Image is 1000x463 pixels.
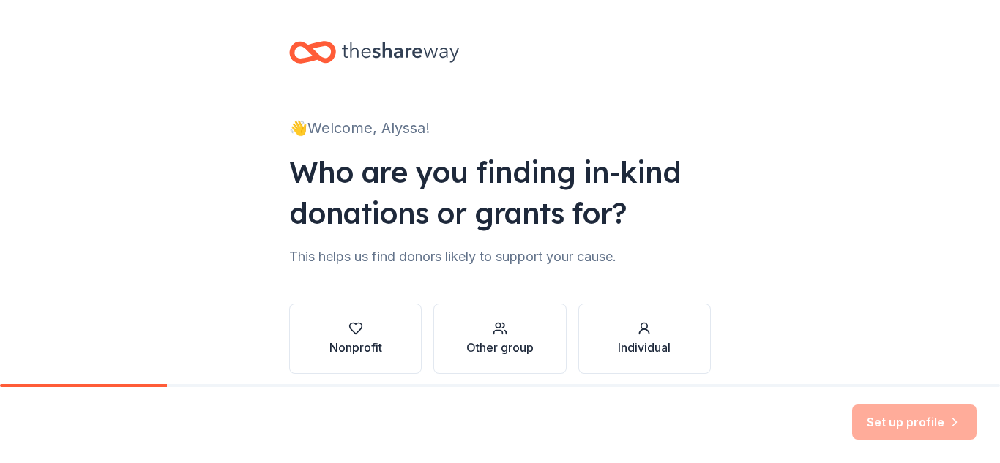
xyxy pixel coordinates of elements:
[433,304,566,374] button: Other group
[289,245,711,268] div: This helps us find donors likely to support your cause.
[618,339,671,356] div: Individual
[578,304,711,374] button: Individual
[289,116,711,140] div: 👋 Welcome, Alyssa!
[466,339,534,356] div: Other group
[289,304,422,374] button: Nonprofit
[329,339,382,356] div: Nonprofit
[289,151,711,233] div: Who are you finding in-kind donations or grants for?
